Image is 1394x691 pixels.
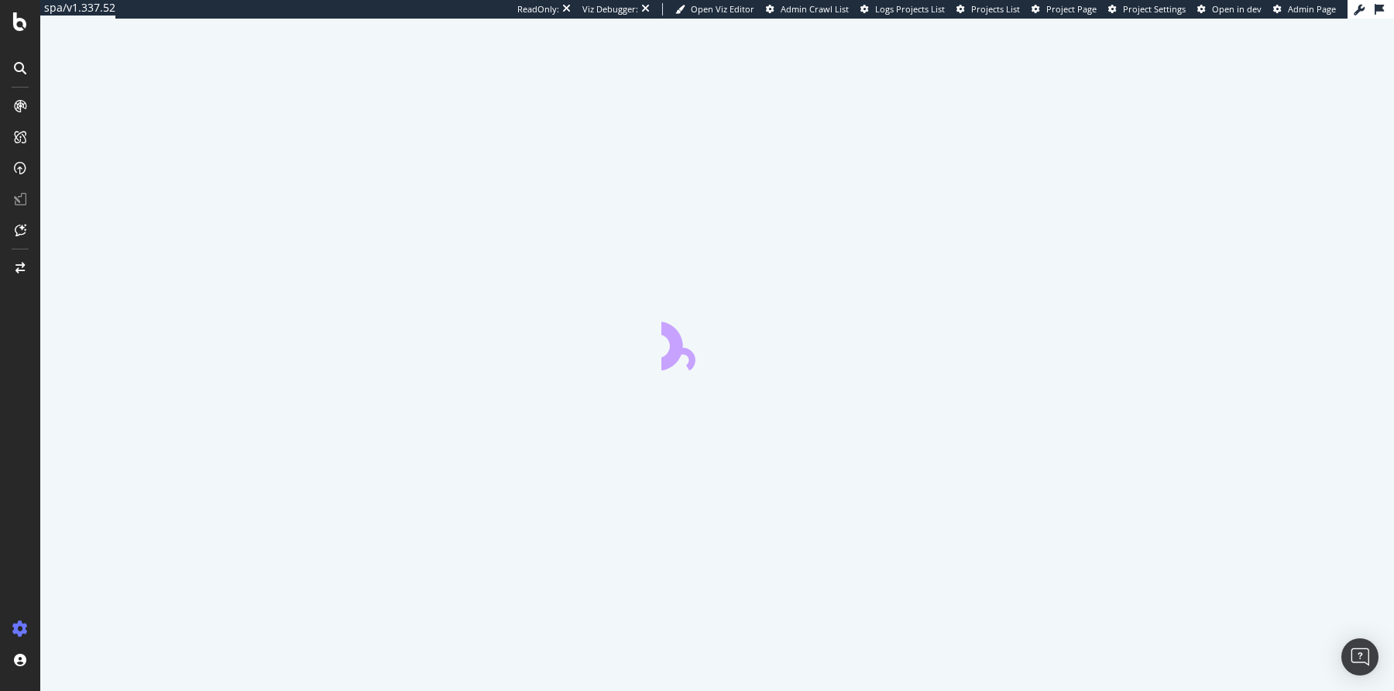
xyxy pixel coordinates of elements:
[766,3,849,15] a: Admin Crawl List
[1197,3,1262,15] a: Open in dev
[1046,3,1097,15] span: Project Page
[691,3,754,15] span: Open Viz Editor
[661,315,773,370] div: animation
[517,3,559,15] div: ReadOnly:
[860,3,945,15] a: Logs Projects List
[971,3,1020,15] span: Projects List
[1212,3,1262,15] span: Open in dev
[781,3,849,15] span: Admin Crawl List
[1341,638,1379,676] div: Open Intercom Messenger
[1288,3,1336,15] span: Admin Page
[956,3,1020,15] a: Projects List
[1273,3,1336,15] a: Admin Page
[1108,3,1186,15] a: Project Settings
[875,3,945,15] span: Logs Projects List
[1123,3,1186,15] span: Project Settings
[582,3,638,15] div: Viz Debugger:
[675,3,754,15] a: Open Viz Editor
[1032,3,1097,15] a: Project Page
